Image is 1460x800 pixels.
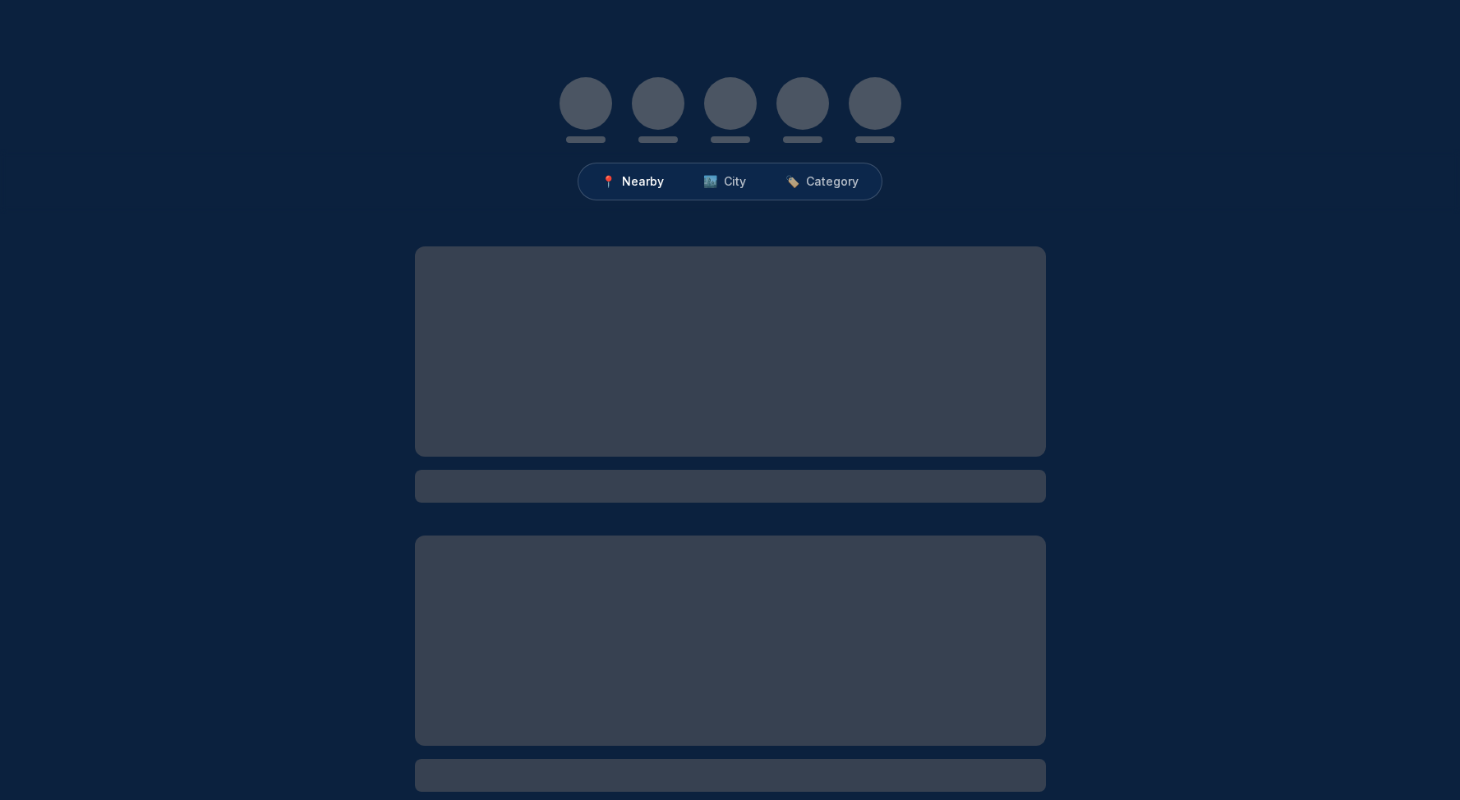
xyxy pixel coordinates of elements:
span: Nearby [622,173,664,190]
span: 🏙️ [703,173,717,190]
span: Category [806,173,859,190]
span: 📍 [601,173,615,190]
button: 🏷️Category [766,167,878,196]
span: 🏷️ [785,173,799,190]
button: 📍Nearby [582,167,684,196]
button: 🏙️City [684,167,766,196]
span: City [724,173,746,190]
